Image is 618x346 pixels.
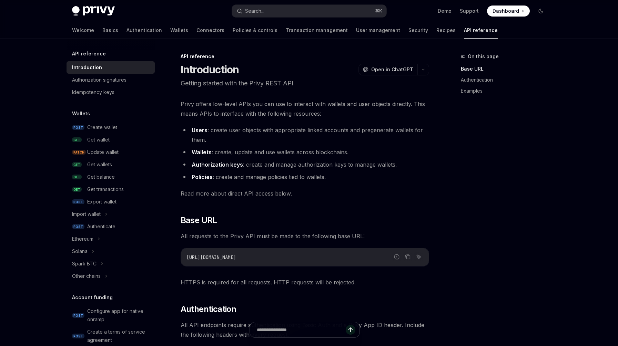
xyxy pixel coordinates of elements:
[232,5,386,17] button: Search...⌘K
[72,260,97,268] div: Spark BTC
[87,222,115,231] div: Authenticate
[356,22,400,39] a: User management
[468,52,499,61] span: On this page
[87,328,151,344] div: Create a terms of service agreement
[87,185,124,193] div: Get transactions
[72,272,101,280] div: Other chains
[72,175,82,180] span: GET
[67,86,155,98] a: Idempotency keys
[67,220,155,233] a: POSTAuthenticate
[438,8,452,14] a: Demo
[87,173,115,181] div: Get balance
[245,7,264,15] div: Search...
[87,160,112,169] div: Get wallets
[408,22,428,39] a: Security
[181,125,429,145] li: : create user objects with appropriate linked accounts and pregenerate wallets for them.
[72,247,88,255] div: Solana
[181,189,429,198] span: Read more about direct API access below.
[487,6,530,17] a: Dashboard
[67,171,155,183] a: GETGet balance
[67,183,155,196] a: GETGet transactions
[67,146,155,158] a: PATCHUpdate wallet
[72,6,115,16] img: dark logo
[192,174,213,180] strong: Policies
[461,74,552,85] a: Authentication
[192,161,243,168] strong: Authorization keys
[72,76,126,84] div: Authorization signatures
[192,149,212,156] strong: Wallets
[72,137,82,143] span: GET
[392,252,401,261] button: Report incorrect code
[72,334,84,339] span: POST
[181,172,429,182] li: : create and manage policies tied to wallets.
[403,252,412,261] button: Copy the contents from the code block
[72,210,101,218] div: Import wallet
[181,99,429,118] span: Privy offers low-level APIs you can use to interact with wallets and user objects directly. This ...
[181,78,429,88] p: Getting started with the Privy REST API
[493,8,519,14] span: Dashboard
[87,148,119,156] div: Update wallet
[192,127,207,134] strong: Users
[346,325,355,335] button: Send message
[67,158,155,171] a: GETGet wallets
[170,22,188,39] a: Wallets
[72,162,82,167] span: GET
[196,22,224,39] a: Connectors
[72,224,84,229] span: POST
[72,63,102,72] div: Introduction
[102,22,118,39] a: Basics
[67,121,155,134] a: POSTCreate wallet
[358,64,417,75] button: Open in ChatGPT
[181,63,239,76] h1: Introduction
[436,22,456,39] a: Recipes
[181,160,429,169] li: : create and manage authorization keys to manage wallets.
[72,22,94,39] a: Welcome
[181,53,429,60] div: API reference
[186,254,236,260] span: [URL][DOMAIN_NAME]
[464,22,498,39] a: API reference
[72,235,93,243] div: Ethereum
[67,134,155,146] a: GETGet wallet
[72,313,84,318] span: POST
[535,6,546,17] button: Toggle dark mode
[72,150,86,155] span: PATCH
[233,22,277,39] a: Policies & controls
[87,307,151,324] div: Configure app for native onramp
[72,50,106,58] h5: API reference
[72,199,84,205] span: POST
[371,66,413,73] span: Open in ChatGPT
[87,123,117,132] div: Create wallet
[67,196,155,208] a: POSTExport wallet
[460,8,479,14] a: Support
[126,22,162,39] a: Authentication
[72,187,82,192] span: GET
[181,320,429,339] span: All API endpoints require authentication using Basic Auth and a Privy App ID header. Include the ...
[181,147,429,157] li: : create, update and use wallets across blockchains.
[461,85,552,96] a: Examples
[181,231,429,241] span: All requests to the Privy API must be made to the following base URL:
[87,198,116,206] div: Export wallet
[375,8,382,14] span: ⌘ K
[72,293,113,302] h5: Account funding
[286,22,348,39] a: Transaction management
[67,74,155,86] a: Authorization signatures
[181,304,236,315] span: Authentication
[67,61,155,74] a: Introduction
[67,305,155,326] a: POSTConfigure app for native onramp
[414,252,423,261] button: Ask AI
[87,136,110,144] div: Get wallet
[181,277,429,287] span: HTTPS is required for all requests. HTTP requests will be rejected.
[461,63,552,74] a: Base URL
[72,109,90,118] h5: Wallets
[72,125,84,130] span: POST
[72,88,114,96] div: Idempotency keys
[181,215,217,226] span: Base URL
